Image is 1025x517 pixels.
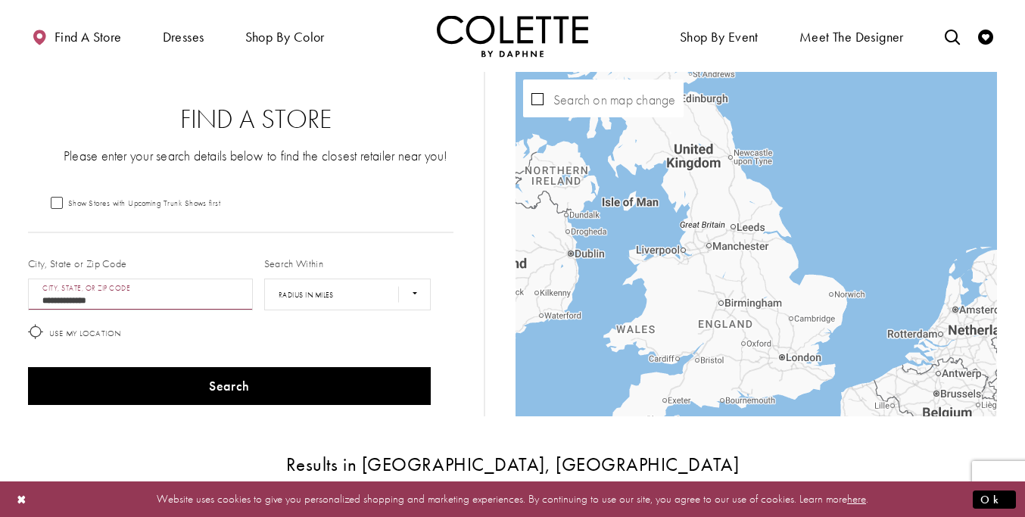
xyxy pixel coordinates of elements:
label: City, State or Zip Code [28,256,127,271]
input: City, State, or ZIP Code [28,279,253,310]
div: Map with store locations [516,72,997,416]
h3: Results in [GEOGRAPHIC_DATA], [GEOGRAPHIC_DATA] [28,454,997,475]
h2: Find a Store [58,104,453,135]
a: Visit Home Page [437,15,588,57]
select: Radius In Miles [264,279,431,310]
span: Shop By Event [676,15,762,57]
span: Dresses [163,30,204,45]
a: Meet the designer [796,15,908,57]
p: Please enter your search details below to find the closest retailer near you! [58,146,453,165]
label: Search Within [264,256,323,271]
span: Shop by color [241,15,329,57]
button: Close Dialog [9,486,35,512]
button: Submit Dialog [973,490,1016,509]
span: Shop By Event [680,30,759,45]
p: Website uses cookies to give you personalized shopping and marketing experiences. By continuing t... [109,489,916,509]
a: here [847,491,866,506]
span: Dresses [159,15,208,57]
span: Meet the designer [799,30,904,45]
a: Toggle search [941,15,964,57]
img: Colette by Daphne [437,15,588,57]
a: Find a store [28,15,125,57]
span: Find a store [55,30,122,45]
span: Shop by color [245,30,325,45]
a: Check Wishlist [974,15,997,57]
button: Search [28,367,431,405]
